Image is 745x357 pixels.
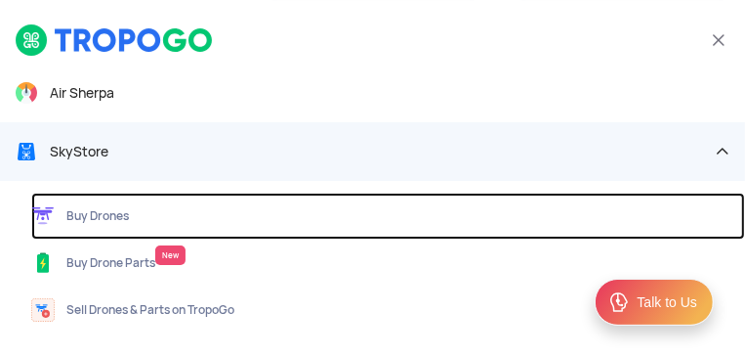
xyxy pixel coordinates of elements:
img: TropoGo Logo [15,23,215,57]
img: Sell Drones & Parts on TropoGo [31,298,55,322]
a: Sell Drones & Parts on TropoGoSell Drones & Parts on TropoGo [31,287,745,334]
img: Buy Drone Parts [31,251,55,275]
span: Air Sherpa [50,84,114,102]
img: Mobile Menu Close [707,28,730,52]
a: Buy Drone PartsBuy Drone PartsNew [31,240,745,287]
span: New [155,245,186,265]
div: Talk to Us [638,292,697,312]
span: SkyStore [50,143,108,160]
img: Air Sherpa [15,81,38,105]
span: Buy Drones [66,208,129,224]
img: SkyStore [15,140,38,163]
a: Buy DronesBuy Drones [31,193,745,240]
span: Buy Drone Parts [66,255,155,271]
img: Buy Drones [31,204,55,228]
img: ic_Support.svg [607,290,631,314]
span: Sell Drones & Parts on TropoGo [66,302,234,318]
